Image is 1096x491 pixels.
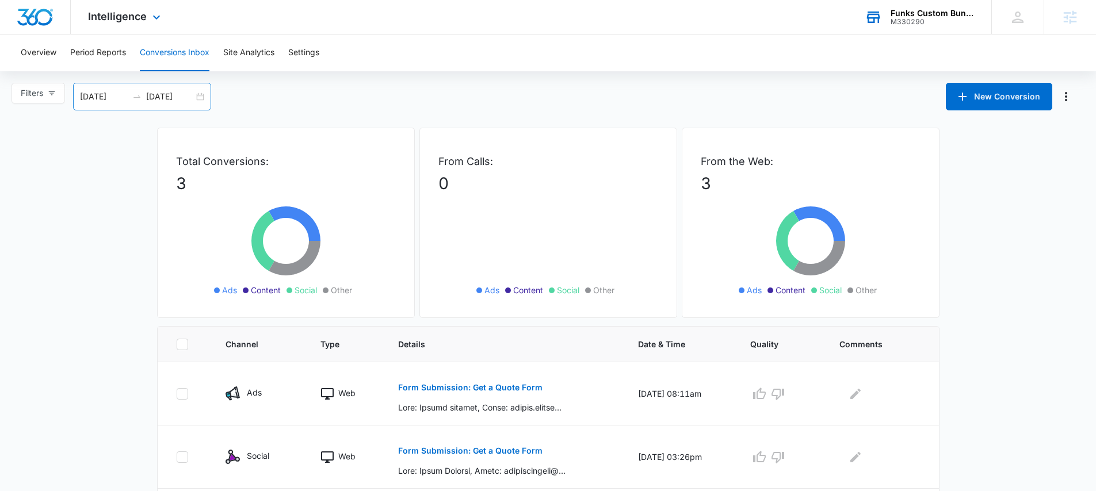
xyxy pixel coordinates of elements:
[247,386,262,398] p: Ads
[12,83,65,103] button: Filters
[132,92,142,101] span: to
[32,18,56,28] div: v 4.0.25
[638,338,706,350] span: Date & Time
[295,284,317,296] span: Social
[846,448,865,466] button: Edit Comments
[398,465,566,477] p: Lore: Ipsum Dolorsi, Ametc: adipiscingeli@seddo.eiu, Tempo: 8158346307, Inc utl et dolo?: Ma ali ...
[88,10,147,22] span: Intelligence
[288,34,319,71] button: Settings
[331,284,352,296] span: Other
[70,34,126,71] button: Period Reports
[593,284,614,296] span: Other
[513,284,543,296] span: Content
[132,92,142,101] span: swap-right
[398,374,543,401] button: Form Submission: Get a Quote Form
[398,401,566,413] p: Lore: Ipsumd sitamet, Conse: adipis.elitsed84@doeiu.tem, Incid: 1615627503, Utl etd ma aliq?: Eni...
[338,387,356,399] p: Web
[750,338,795,350] span: Quality
[398,437,543,465] button: Form Submission: Get a Quote Form
[701,171,921,195] p: 3
[223,34,274,71] button: Site Analytics
[80,90,128,103] input: Start date
[176,171,396,195] p: 3
[18,30,28,39] img: website_grey.svg
[946,83,1052,110] button: New Conversion
[438,154,658,169] p: From Calls:
[776,284,805,296] span: Content
[484,284,499,296] span: Ads
[557,284,579,296] span: Social
[624,362,736,425] td: [DATE] 08:11am
[891,18,975,26] div: account id
[44,68,103,75] div: Domain Overview
[320,338,354,350] span: Type
[251,284,281,296] span: Content
[839,338,904,350] span: Comments
[338,450,356,462] p: Web
[114,67,124,76] img: tab_keywords_by_traffic_grey.svg
[226,338,276,350] span: Channel
[222,284,237,296] span: Ads
[846,385,865,403] button: Edit Comments
[398,383,543,392] p: Form Submission: Get a Quote Form
[18,18,28,28] img: logo_orange.svg
[398,338,594,350] span: Details
[30,30,127,39] div: Domain: [DOMAIN_NAME]
[21,87,43,99] span: Filters
[247,450,269,462] p: Social
[1057,87,1075,106] button: Manage Numbers
[127,68,194,75] div: Keywords by Traffic
[31,67,40,76] img: tab_domain_overview_orange.svg
[624,425,736,489] td: [DATE] 03:26pm
[146,90,194,103] input: End date
[398,447,543,455] p: Form Submission: Get a Quote Form
[856,284,877,296] span: Other
[176,154,396,169] p: Total Conversions:
[21,34,56,71] button: Overview
[747,284,762,296] span: Ads
[891,9,975,18] div: account name
[701,154,921,169] p: From the Web:
[819,284,842,296] span: Social
[438,171,658,195] p: 0
[140,34,209,71] button: Conversions Inbox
